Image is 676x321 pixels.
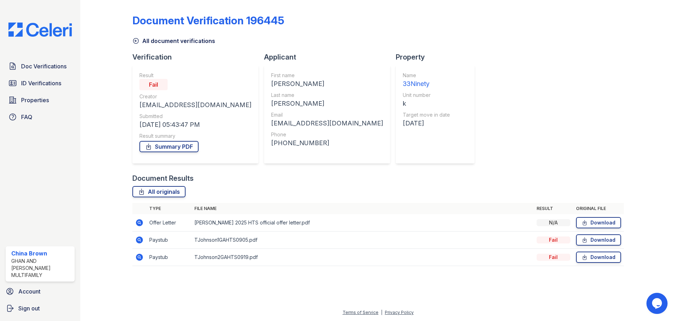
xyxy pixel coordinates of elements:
[573,203,624,214] th: Original file
[192,214,534,232] td: [PERSON_NAME] 2025 HTS official offer letter.pdf
[139,72,251,79] div: Result
[403,92,450,99] div: Unit number
[21,62,67,70] span: Doc Verifications
[271,79,383,89] div: [PERSON_NAME]
[537,254,570,261] div: Fail
[271,111,383,118] div: Email
[139,113,251,120] div: Submitted
[18,287,40,296] span: Account
[21,79,61,87] span: ID Verifications
[132,14,284,27] div: Document Verification 196445
[3,301,77,315] a: Sign out
[139,141,199,152] a: Summary PDF
[403,72,450,89] a: Name 33Ninety
[21,113,32,121] span: FAQ
[3,23,77,37] img: CE_Logo_Blue-a8612792a0a2168367f1c8372b55b34899dd931a85d93a1a3d3e32e68fde9ad4.png
[403,111,450,118] div: Target move in date
[271,138,383,148] div: [PHONE_NUMBER]
[576,217,621,228] a: Download
[271,118,383,128] div: [EMAIL_ADDRESS][DOMAIN_NAME]
[385,310,414,315] a: Privacy Policy
[576,234,621,246] a: Download
[192,203,534,214] th: File name
[18,304,40,313] span: Sign out
[396,52,480,62] div: Property
[146,232,192,249] td: Paystub
[146,203,192,214] th: Type
[11,258,72,279] div: Ghan and [PERSON_NAME] Multifamily
[139,93,251,100] div: Creator
[146,249,192,266] td: Paystub
[6,59,75,73] a: Doc Verifications
[3,284,77,298] a: Account
[192,232,534,249] td: TJohnson1GAHTS0905.pdf
[403,79,450,89] div: 33Ninety
[271,99,383,109] div: [PERSON_NAME]
[146,214,192,232] td: Offer Letter
[192,249,534,266] td: TJohnson2GAHTS0919.pdf
[132,173,194,183] div: Document Results
[139,132,251,140] div: Result summary
[534,203,573,214] th: Result
[576,252,621,263] a: Download
[537,219,570,226] div: N/A
[271,72,383,79] div: First name
[403,72,450,79] div: Name
[139,100,251,110] div: [EMAIL_ADDRESS][DOMAIN_NAME]
[11,249,72,258] div: China Brown
[403,118,450,128] div: [DATE]
[264,52,396,62] div: Applicant
[343,310,378,315] a: Terms of Service
[271,92,383,99] div: Last name
[6,76,75,90] a: ID Verifications
[139,120,251,130] div: [DATE] 05:43:47 PM
[646,293,669,314] iframe: chat widget
[132,186,186,197] a: All originals
[271,131,383,138] div: Phone
[537,236,570,243] div: Fail
[381,310,382,315] div: |
[403,99,450,109] div: k
[139,79,168,90] div: Fail
[132,52,264,62] div: Verification
[6,93,75,107] a: Properties
[132,37,215,45] a: All document verifications
[6,110,75,124] a: FAQ
[21,96,49,104] span: Properties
